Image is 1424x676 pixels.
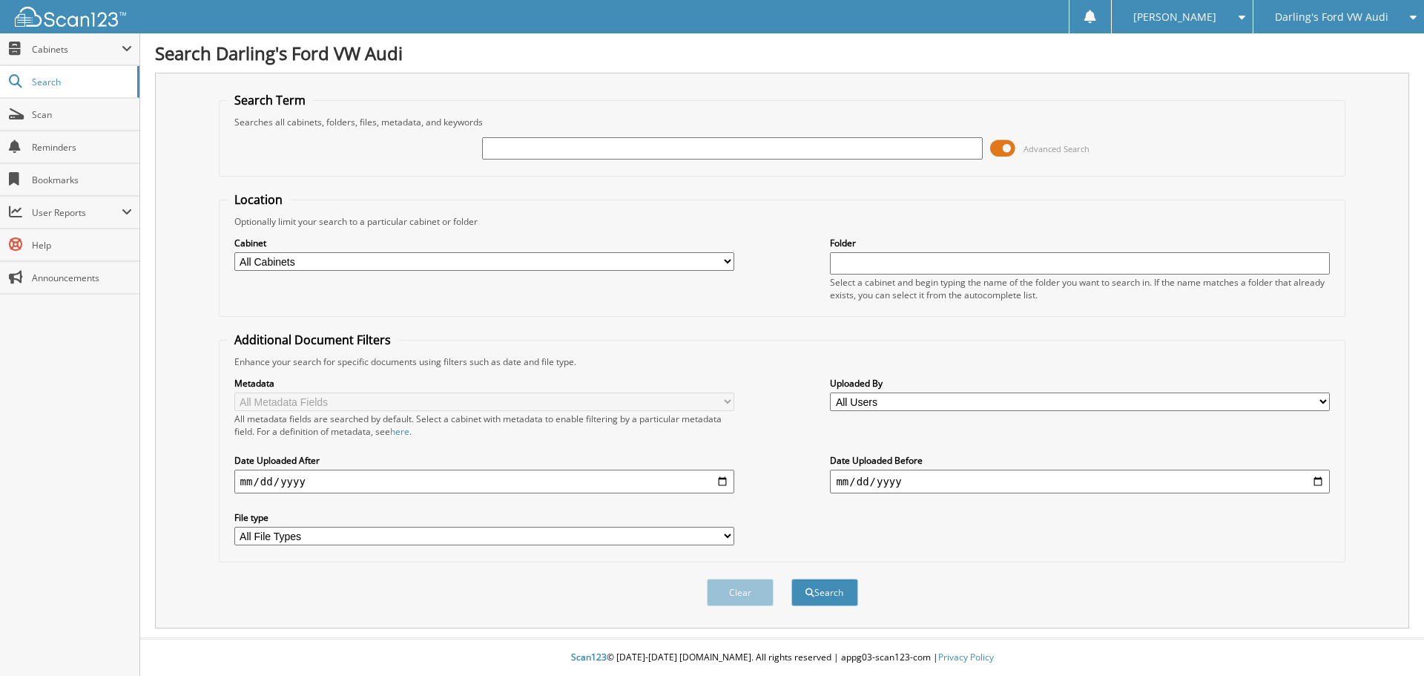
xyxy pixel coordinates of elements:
span: Darling's Ford VW Audi [1275,13,1388,22]
button: Search [791,579,858,606]
img: scan123-logo-white.svg [15,7,126,27]
div: © [DATE]-[DATE] [DOMAIN_NAME]. All rights reserved | appg03-scan123-com | [140,640,1424,676]
span: Scan123 [571,651,607,663]
label: Cabinet [234,237,734,249]
div: All metadata fields are searched by default. Select a cabinet with metadata to enable filtering b... [234,413,734,438]
span: Announcements [32,272,132,284]
input: start [234,470,734,493]
span: Reminders [32,141,132,154]
span: [PERSON_NAME] [1133,13,1216,22]
a: here [390,425,409,438]
h1: Search Darling's Ford VW Audi [155,41,1409,65]
div: Optionally limit your search to a particular cabinet or folder [227,215,1338,228]
input: end [830,470,1330,493]
iframe: Chat Widget [1350,605,1424,676]
div: Select a cabinet and begin typing the name of the folder you want to search in. If the name match... [830,276,1330,301]
span: Help [32,239,132,252]
span: Cabinets [32,43,122,56]
label: Uploaded By [830,377,1330,390]
span: Bookmarks [32,174,132,186]
legend: Location [227,191,290,208]
label: Date Uploaded Before [830,454,1330,467]
span: Advanced Search [1023,143,1090,154]
label: File type [234,511,734,524]
legend: Search Term [227,92,313,108]
div: Enhance your search for specific documents using filters such as date and file type. [227,355,1338,368]
span: Scan [32,108,132,121]
legend: Additional Document Filters [227,332,398,348]
button: Clear [707,579,774,606]
a: Privacy Policy [938,651,994,663]
div: Searches all cabinets, folders, files, metadata, and keywords [227,116,1338,128]
label: Date Uploaded After [234,454,734,467]
span: Search [32,76,130,88]
label: Folder [830,237,1330,249]
label: Metadata [234,377,734,390]
span: User Reports [32,206,122,219]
